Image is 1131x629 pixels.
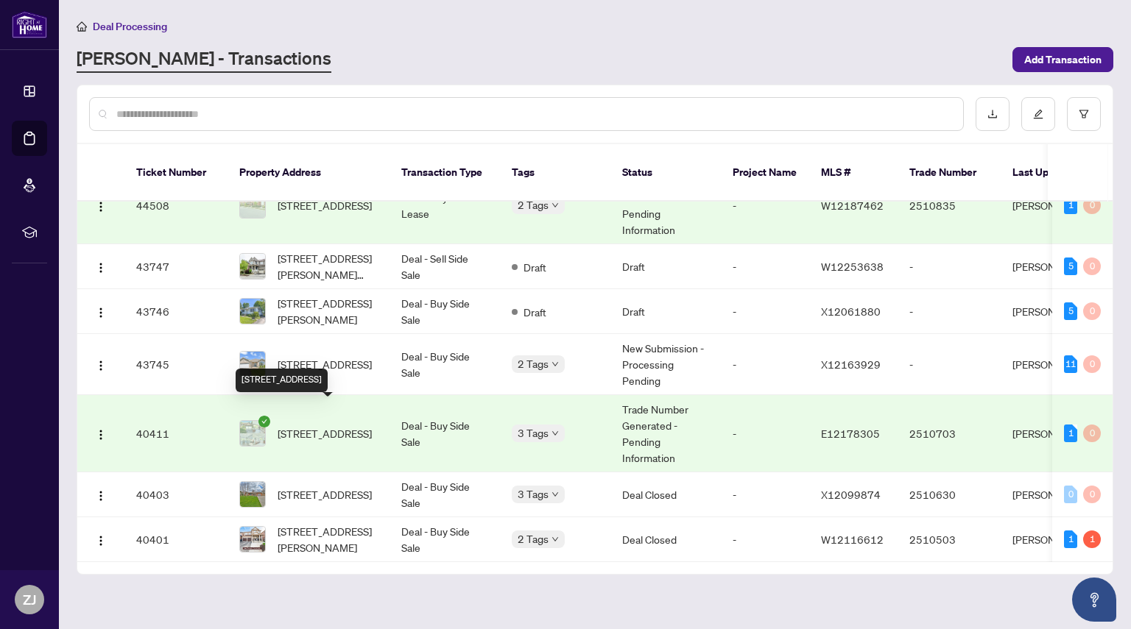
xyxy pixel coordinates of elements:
[1064,302,1077,320] div: 5
[898,289,1001,334] td: -
[278,197,372,213] span: [STREET_ADDRESS]
[821,488,881,501] span: X12099874
[552,491,559,498] span: down
[89,527,113,551] button: Logo
[721,472,809,517] td: -
[95,262,107,274] img: Logo
[1083,424,1101,442] div: 0
[240,193,265,218] img: thumbnail-img
[610,472,721,517] td: Deal Closed
[240,482,265,507] img: thumbnail-img
[1001,144,1111,202] th: Last Updated By
[93,20,167,33] span: Deal Processing
[610,334,721,395] td: New Submission - Processing Pending
[278,523,378,555] span: [STREET_ADDRESS][PERSON_NAME]
[552,360,559,368] span: down
[124,517,228,562] td: 40401
[518,424,549,441] span: 3 Tags
[1021,97,1055,131] button: edit
[390,144,500,202] th: Transaction Type
[1064,257,1077,275] div: 5
[721,334,809,395] td: -
[898,472,1001,517] td: 2510630
[390,395,500,472] td: Deal - Buy Side Sale
[95,490,107,502] img: Logo
[821,533,884,546] span: W12116612
[898,334,1001,395] td: -
[236,369,328,392] div: [STREET_ADDRESS]
[278,486,372,502] span: [STREET_ADDRESS]
[77,21,87,32] span: home
[987,109,998,119] span: download
[278,425,372,441] span: [STREET_ADDRESS]
[610,167,721,244] td: Trade Number Generated - Pending Information
[240,254,265,279] img: thumbnail-img
[390,517,500,562] td: Deal - Buy Side Sale
[552,536,559,543] span: down
[77,46,331,73] a: [PERSON_NAME] - Transactions
[1001,517,1111,562] td: [PERSON_NAME]
[524,259,546,275] span: Draft
[89,299,113,323] button: Logo
[1024,48,1102,71] span: Add Transaction
[258,416,270,427] span: check-circle
[721,289,809,334] td: -
[390,167,500,244] td: Deal - Buy Side Lease
[898,167,1001,244] td: 2510835
[95,307,107,319] img: Logo
[89,422,113,445] button: Logo
[1083,196,1101,214] div: 0
[1001,395,1111,472] td: [PERSON_NAME]
[12,11,47,38] img: logo
[518,196,549,213] span: 2 Tags
[124,244,228,289] td: 43747
[89,255,113,278] button: Logo
[240,421,265,446] img: thumbnail-img
[124,472,228,517] td: 40403
[240,352,265,377] img: thumbnail-img
[1083,355,1101,373] div: 0
[278,356,372,372] span: [STREET_ADDRESS]
[518,530,549,547] span: 2 Tags
[1083,257,1101,275] div: 0
[1072,578,1116,622] button: Open asap
[821,305,881,318] span: X12061880
[500,144,610,202] th: Tags
[721,395,809,472] td: -
[124,395,228,472] td: 40411
[124,289,228,334] td: 43746
[1064,530,1077,548] div: 1
[124,167,228,244] td: 44508
[1064,355,1077,373] div: 11
[89,193,113,217] button: Logo
[821,260,884,273] span: W12253638
[898,517,1001,562] td: 2510503
[390,244,500,289] td: Deal - Sell Side Sale
[95,201,107,213] img: Logo
[1083,530,1101,548] div: 1
[898,395,1001,472] td: 2510703
[610,289,721,334] td: Draft
[240,299,265,324] img: thumbnail-img
[524,304,546,320] span: Draft
[610,244,721,289] td: Draft
[23,589,36,610] span: ZJ
[228,144,390,202] th: Property Address
[1064,196,1077,214] div: 1
[898,244,1001,289] td: -
[721,167,809,244] td: -
[390,334,500,395] td: Deal - Buy Side Sale
[821,427,880,440] span: E12178305
[95,360,107,372] img: Logo
[1012,47,1113,72] button: Add Transaction
[1067,97,1101,131] button: filter
[124,144,228,202] th: Ticket Number
[240,527,265,552] img: thumbnail-img
[610,144,721,202] th: Status
[1001,244,1111,289] td: [PERSON_NAME]
[124,334,228,395] td: 43745
[721,517,809,562] td: -
[1001,167,1111,244] td: [PERSON_NAME]
[89,483,113,506] button: Logo
[1001,289,1111,334] td: [PERSON_NAME]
